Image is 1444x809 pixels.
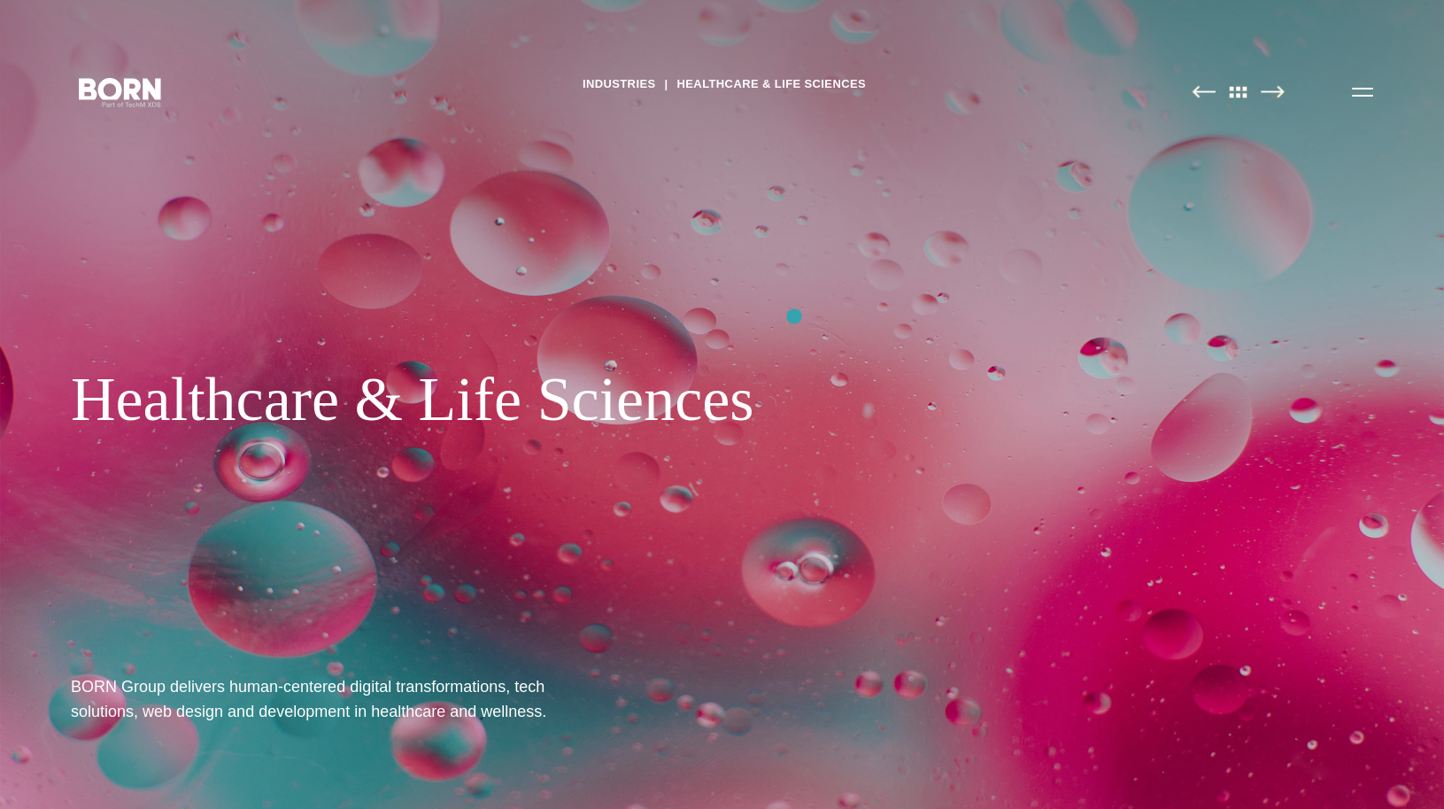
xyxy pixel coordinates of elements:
[71,363,1080,436] div: Healthcare & Life Sciences
[583,71,656,97] a: Industries
[677,71,867,97] a: Healthcare & Life Sciences
[1220,85,1257,98] img: All Pages
[1341,73,1384,110] button: Open
[1261,85,1285,98] img: Next Page
[71,674,602,724] h1: BORN Group delivers human-centered digital transformations, tech solutions, web design and develo...
[1192,85,1216,98] img: Previous Page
